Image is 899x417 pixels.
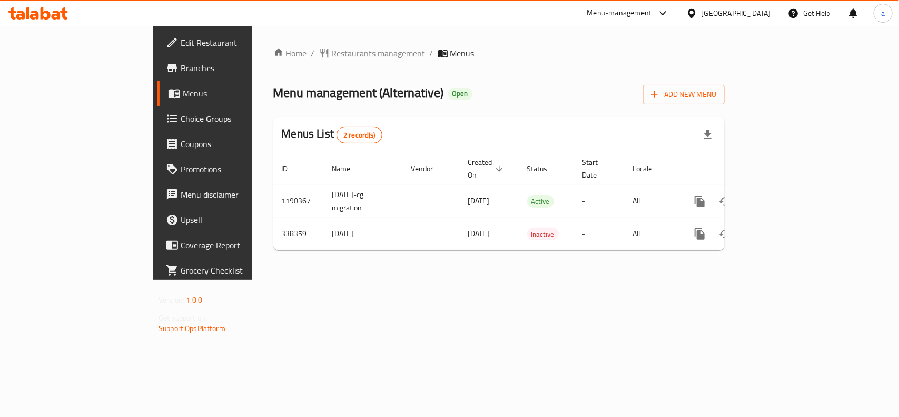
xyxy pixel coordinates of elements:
[651,88,716,101] span: Add New Menu
[687,221,713,247] button: more
[527,228,559,240] span: Inactive
[157,182,303,207] a: Menu disclaimer
[181,36,295,49] span: Edit Restaurant
[527,162,561,175] span: Status
[695,122,720,148] div: Export file
[633,162,666,175] span: Locale
[574,218,625,250] td: -
[881,7,885,19] span: a
[450,47,475,60] span: Menus
[319,47,426,60] a: Restaurants management
[625,185,679,218] td: All
[157,55,303,81] a: Branches
[273,153,797,250] table: enhanced table
[702,7,771,19] div: [GEOGRAPHIC_DATA]
[183,87,295,100] span: Menus
[468,156,506,181] span: Created On
[181,214,295,226] span: Upsell
[311,47,315,60] li: /
[324,185,403,218] td: [DATE]-cg migration
[713,189,738,214] button: Change Status
[468,227,490,240] span: [DATE]
[157,30,303,55] a: Edit Restaurant
[713,221,738,247] button: Change Status
[337,130,382,140] span: 2 record(s)
[582,156,612,181] span: Start Date
[527,196,554,208] span: Active
[448,88,472,100] div: Open
[157,81,303,106] a: Menus
[181,188,295,201] span: Menu disclaimer
[157,131,303,157] a: Coupons
[181,264,295,277] span: Grocery Checklist
[337,127,382,143] div: Total records count
[273,47,725,60] nav: breadcrumb
[181,62,295,74] span: Branches
[159,293,184,307] span: Version:
[181,239,295,251] span: Coverage Report
[430,47,433,60] li: /
[448,89,472,98] span: Open
[574,185,625,218] td: -
[157,258,303,283] a: Grocery Checklist
[687,189,713,214] button: more
[587,7,652,20] div: Menu-management
[181,112,295,125] span: Choice Groups
[332,47,426,60] span: Restaurants management
[186,293,202,307] span: 1.0.0
[159,322,225,335] a: Support.OpsPlatform
[468,194,490,208] span: [DATE]
[157,207,303,232] a: Upsell
[273,81,444,104] span: Menu management ( Alternative )
[625,218,679,250] td: All
[643,85,725,104] button: Add New Menu
[332,162,364,175] span: Name
[157,232,303,258] a: Coverage Report
[181,138,295,150] span: Coupons
[282,126,382,143] h2: Menus List
[282,162,302,175] span: ID
[679,153,797,185] th: Actions
[324,218,403,250] td: [DATE]
[159,311,207,325] span: Get support on:
[181,163,295,176] span: Promotions
[157,106,303,131] a: Choice Groups
[157,157,303,182] a: Promotions
[411,162,447,175] span: Vendor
